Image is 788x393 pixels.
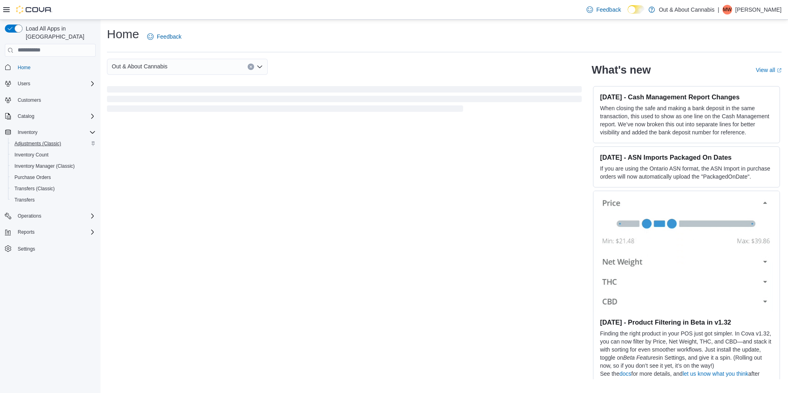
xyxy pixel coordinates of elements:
h2: What's new [591,64,651,76]
p: See the for more details, and after you’ve given it a try. [600,370,773,386]
a: Inventory Count [11,150,52,160]
span: Users [18,80,30,87]
span: Purchase Orders [11,173,96,182]
svg: External link [777,68,782,73]
p: [PERSON_NAME] [735,5,782,14]
span: Transfers (Classic) [14,185,55,192]
button: Customers [2,94,99,106]
span: Settings [18,246,35,252]
button: Clear input [248,64,254,70]
span: Home [14,62,96,72]
p: When closing the safe and making a bank deposit in the same transaction, this used to show as one... [600,104,773,136]
span: Inventory Manager (Classic) [14,163,75,169]
p: Out & About Cannabis [659,5,715,14]
nav: Complex example [5,58,96,276]
button: Settings [2,243,99,254]
a: Feedback [144,29,185,45]
a: docs [620,370,632,377]
span: Settings [14,243,96,253]
button: Home [2,62,99,73]
a: Customers [14,95,44,105]
input: Dark Mode [628,5,644,14]
p: If you are using the Ontario ASN format, the ASN Import in purchase orders will now automatically... [600,165,773,181]
span: Purchase Orders [14,174,51,181]
a: Home [14,63,34,72]
span: MW [723,5,731,14]
span: Transfers [14,197,35,203]
button: Catalog [2,111,99,122]
button: Purchase Orders [8,172,99,183]
button: Transfers (Classic) [8,183,99,194]
img: Cova [16,6,52,14]
p: Finding the right product in your POS just got simpler. In Cova v1.32, you can now filter by Pric... [600,329,773,370]
h1: Home [107,26,139,42]
button: Users [2,78,99,89]
span: Customers [18,97,41,103]
span: Inventory Manager (Classic) [11,161,96,171]
span: Feedback [596,6,621,14]
button: Reports [2,226,99,238]
span: Users [14,79,96,88]
em: Beta Features [623,354,659,361]
span: Transfers (Classic) [11,184,96,193]
button: Reports [14,227,38,237]
button: Operations [14,211,45,221]
span: Inventory [14,128,96,137]
span: Inventory [18,129,37,136]
span: Load All Apps in [GEOGRAPHIC_DATA] [23,25,96,41]
span: Inventory Count [11,150,96,160]
button: Inventory [2,127,99,138]
span: Loading [107,88,582,113]
span: Customers [14,95,96,105]
span: Out & About Cannabis [112,62,168,71]
span: Catalog [14,111,96,121]
h3: [DATE] - ASN Imports Packaged On Dates [600,153,773,161]
a: let us know what you think [683,370,748,377]
h3: [DATE] - Cash Management Report Changes [600,93,773,101]
button: Open list of options [257,64,263,70]
span: Operations [18,213,41,219]
span: Adjustments (Classic) [14,140,61,147]
span: Reports [14,227,96,237]
a: Transfers (Classic) [11,184,58,193]
div: Mark Wolk [722,5,732,14]
button: Inventory Manager (Classic) [8,160,99,172]
a: Inventory Manager (Classic) [11,161,78,171]
p: | [718,5,719,14]
button: Users [14,79,33,88]
button: Inventory [14,128,41,137]
a: Adjustments (Classic) [11,139,64,148]
a: Feedback [583,2,624,18]
span: Feedback [157,33,181,41]
span: Inventory Count [14,152,49,158]
span: Reports [18,229,35,235]
h3: [DATE] - Product Filtering in Beta in v1.32 [600,318,773,326]
a: Transfers [11,195,38,205]
a: Purchase Orders [11,173,54,182]
button: Adjustments (Classic) [8,138,99,149]
span: Operations [14,211,96,221]
span: Transfers [11,195,96,205]
button: Transfers [8,194,99,206]
button: Inventory Count [8,149,99,160]
span: Home [18,64,31,71]
span: Adjustments (Classic) [11,139,96,148]
button: Operations [2,210,99,222]
a: Settings [14,244,38,254]
a: View allExternal link [756,67,782,73]
span: Catalog [18,113,34,119]
button: Catalog [14,111,37,121]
